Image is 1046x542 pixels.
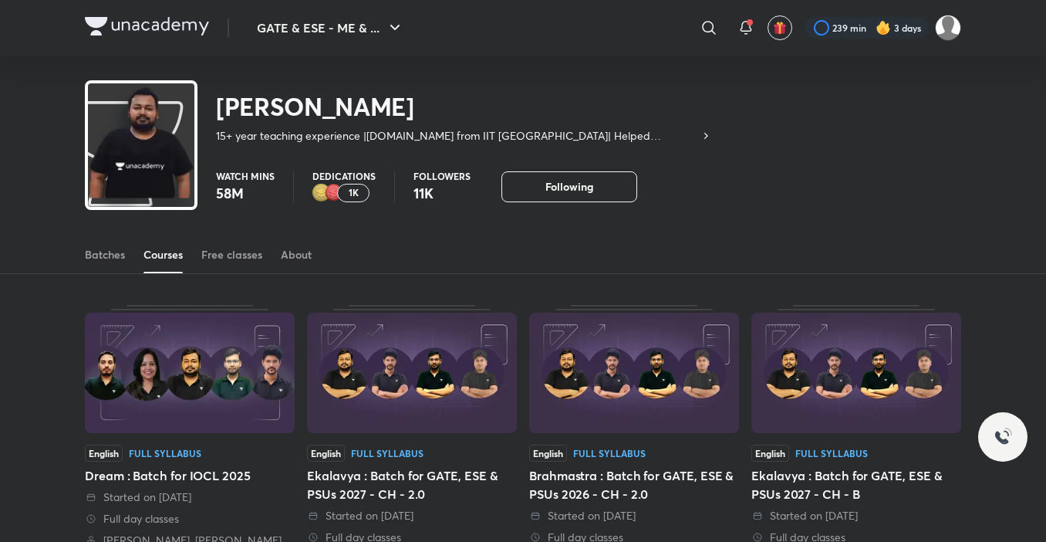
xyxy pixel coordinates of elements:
[85,466,295,485] div: Dream : Batch for IOCL 2025
[216,171,275,181] p: Watch mins
[325,184,343,202] img: educator badge1
[143,247,183,263] div: Courses
[129,449,201,458] div: Full Syllabus
[85,247,125,263] div: Batches
[307,508,517,523] div: Started on 29 Aug 2025
[201,236,262,273] a: Free classes
[85,511,295,527] div: Full day classes
[216,184,275,202] p: 58M
[85,445,123,462] span: English
[935,15,961,41] img: pradhap B
[529,508,739,523] div: Started on 29 Aug 2025
[413,171,471,181] p: Followers
[529,466,739,503] div: Brahmastra : Batch for GATE, ESE & PSUs 2026 - CH - 2.0
[529,445,567,462] span: English
[85,489,295,505] div: Started on 8 Sep 2025
[307,313,517,433] img: Thumbnail
[85,17,209,36] img: Company Logo
[751,445,789,462] span: English
[751,508,961,523] div: Started on 12 Aug 2025
[795,449,868,458] div: Full Syllabus
[501,171,637,202] button: Following
[351,449,423,458] div: Full Syllabus
[85,236,125,273] a: Batches
[312,171,376,181] p: Dedications
[216,128,700,144] p: 15+ year teaching experience |[DOMAIN_NAME] from IIT [GEOGRAPHIC_DATA]| Helped thousands of stude...
[307,466,517,503] div: Ekalavya : Batch for GATE, ESE & PSUs 2027 - CH - 2.0
[413,184,471,202] p: 11K
[751,466,961,503] div: Ekalavya : Batch for GATE, ESE & PSUs 2027 - CH - B
[529,313,739,433] img: Thumbnail
[312,184,331,202] img: educator badge2
[773,21,787,35] img: avatar
[85,17,209,39] a: Company Logo
[349,188,359,198] p: 1K
[573,449,646,458] div: Full Syllabus
[994,428,1012,446] img: ttu
[85,313,295,433] img: Thumbnail
[248,12,413,43] button: GATE & ESE - ME & ...
[281,236,312,273] a: About
[545,179,593,195] span: Following
[307,445,345,462] span: English
[768,15,792,40] button: avatar
[281,247,312,263] div: About
[143,236,183,273] a: Courses
[876,20,891,36] img: streak
[751,313,961,433] img: Thumbnail
[216,91,712,122] h2: [PERSON_NAME]
[201,247,262,263] div: Free classes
